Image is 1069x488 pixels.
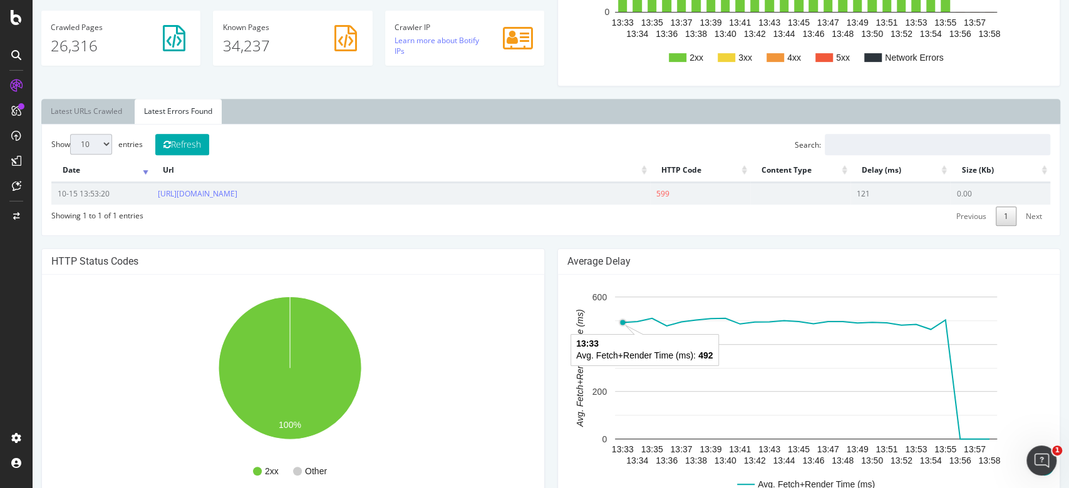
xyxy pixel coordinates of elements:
text: 13:48 [799,29,821,39]
text: 13:52 [857,455,879,465]
text: 13:58 [946,455,968,465]
text: 13:36 [622,29,644,39]
text: 13:44 [740,455,762,465]
select: Showentries [38,134,80,155]
h4: Pages Known [190,23,330,31]
span: 1 [1052,445,1062,455]
span: 599 [624,188,637,199]
text: 100% [246,420,269,430]
text: 13:56 [916,455,938,465]
text: 5xx [803,53,817,63]
text: 13:53 [872,18,894,28]
text: 13:35 [608,18,630,28]
text: 13:51 [843,18,865,28]
th: Content Type: activate to sort column ascending [718,158,818,183]
text: 13:33 [579,18,601,28]
text: Network Errors [852,53,911,63]
text: 13:42 [711,455,733,465]
text: 13:33 [544,338,566,348]
h4: HTTP Status Codes [19,255,502,268]
text: 13:51 [843,444,865,454]
td: 10-15 13:53:20 [19,183,119,204]
text: 13:34 [594,29,616,39]
th: Size (Kb): activate to sort column ascending [917,158,1018,183]
text: 13:40 [681,29,703,39]
text: 13:39 [667,18,689,28]
a: 1 [963,206,984,226]
text: 13:52 [857,29,879,39]
th: Delay (ms): activate to sort column ascending [818,158,918,183]
text: 13:54 [887,29,909,39]
text: 13:54 [887,455,909,465]
text: 13:42 [711,29,733,39]
text: 13:53 [872,444,894,454]
text: 13:35 [608,444,630,454]
text: 13:37 [638,444,659,454]
text: 13:58 [946,29,968,39]
text: 200 [559,386,574,396]
text: 13:55 [901,18,923,28]
text: 13:34 [594,455,616,465]
button: Refresh [123,134,177,155]
text: 13:36 [622,455,644,465]
p: 26,316 [18,35,158,56]
text: 13:50 [828,455,850,465]
text: 13:41 [696,444,718,454]
text: 492 [666,350,681,360]
text: 4xx [755,53,768,63]
text: 13:40 [681,455,703,465]
text: 2xx [232,466,246,476]
label: Show entries [19,134,110,155]
h4: Pages Crawled [18,23,158,31]
text: 0 [569,434,574,444]
a: Latest Errors Found [102,99,189,124]
text: 13:49 [813,444,835,454]
text: 13:44 [740,29,762,39]
text: Avg. Fetch+Render Time (ms): [544,350,663,360]
div: Showing 1 to 1 of 1 entries [19,205,111,221]
label: Search: [762,134,1018,155]
text: 13:49 [813,18,835,28]
text: 13:56 [916,29,938,39]
text: 2xx [657,53,671,63]
text: 13:46 [770,455,792,465]
text: 13:41 [696,18,718,28]
text: 13:45 [755,18,777,28]
text: 600 [559,292,574,302]
text: 13:43 [725,18,747,28]
iframe: Intercom live chat [1026,445,1056,475]
p: 34,237 [190,35,330,56]
text: 13:57 [931,444,953,454]
th: Url: activate to sort column ascending [119,158,617,183]
td: 0.00 [917,183,1018,204]
text: 0 [572,8,577,18]
h4: Average Delay [535,255,1018,268]
a: Latest URLs Crawled [9,99,99,124]
text: 13:57 [931,18,953,28]
a: Learn more about Botify IPs [362,35,447,56]
text: 13:47 [784,444,806,454]
text: 13:46 [770,29,792,39]
input: Search: [792,134,1018,155]
text: Avg. Fetch+Render Time (ms) [542,309,552,427]
text: 13:50 [828,29,850,39]
text: 13:55 [901,444,923,454]
th: Date: activate to sort column ascending [19,158,119,183]
text: 13:43 [725,444,747,454]
text: 13:48 [799,455,821,465]
text: Other [272,466,294,476]
h4: Crawler IP [362,23,502,31]
text: 13:38 [652,455,674,465]
a: Previous [916,206,962,226]
th: HTTP Code: activate to sort column ascending [617,158,718,183]
td: 121 [818,183,918,204]
a: [URL][DOMAIN_NAME] [125,188,205,199]
text: 3xx [706,53,720,63]
text: 13:45 [755,444,777,454]
a: Next [985,206,1018,226]
text: 13:33 [579,444,601,454]
text: 13:37 [638,18,659,28]
text: 13:39 [667,444,689,454]
text: 13:38 [652,29,674,39]
text: 13:47 [784,18,806,28]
